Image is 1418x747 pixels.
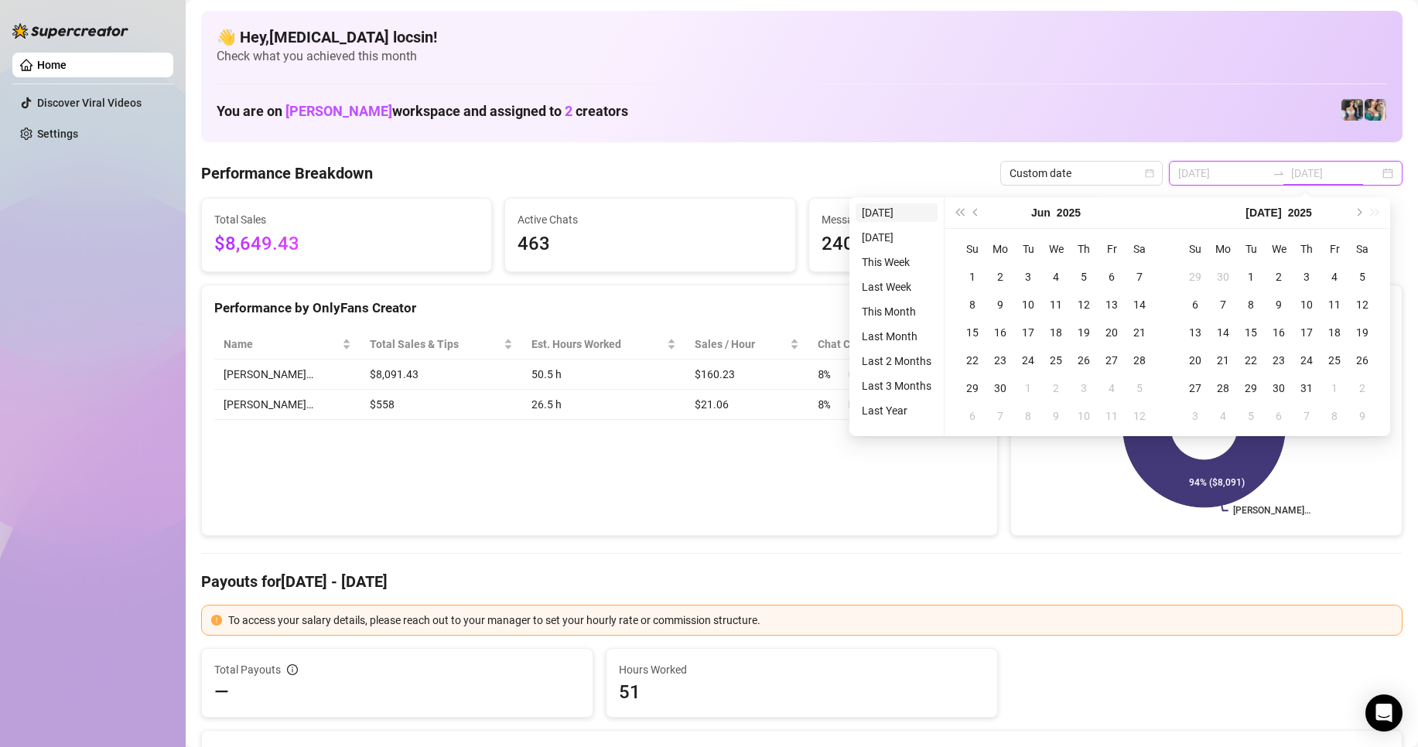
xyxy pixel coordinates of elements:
div: 6 [1102,268,1121,286]
div: 2 [1353,379,1372,397]
div: 23 [1269,351,1288,370]
span: info-circle [287,664,298,675]
td: 2025-07-28 [1209,374,1237,402]
button: Choose a month [1245,197,1281,228]
div: 25 [1047,351,1065,370]
td: 2025-07-05 [1348,263,1376,291]
span: Hours Worked [619,661,985,678]
span: 8 % [818,366,842,383]
button: Choose a year [1057,197,1081,228]
div: 18 [1047,323,1065,342]
td: 2025-07-01 [1014,374,1042,402]
div: 31 [1297,379,1316,397]
div: 7 [1214,295,1232,314]
td: 2025-07-08 [1237,291,1265,319]
div: 10 [1297,295,1316,314]
li: Last 2 Months [856,352,938,370]
span: Messages Sent [822,211,1086,228]
td: 2025-08-08 [1321,402,1348,430]
div: 17 [1297,323,1316,342]
a: Settings [37,128,78,140]
div: 16 [991,323,1010,342]
td: 2025-06-21 [1126,319,1153,346]
td: 2025-07-29 [1237,374,1265,402]
h4: Performance Breakdown [201,162,373,184]
td: $21.06 [685,390,808,420]
a: Home [37,59,67,71]
div: 18 [1325,323,1344,342]
td: 2025-07-06 [1181,291,1209,319]
td: 26.5 h [522,390,685,420]
td: 2025-06-23 [986,346,1014,374]
li: [DATE] [856,228,938,247]
div: 30 [1214,268,1232,286]
td: 2025-08-01 [1321,374,1348,402]
td: 2025-06-22 [958,346,986,374]
th: Fr [1098,235,1126,263]
li: Last Year [856,401,938,420]
div: 27 [1102,351,1121,370]
div: 7 [991,407,1010,425]
span: $8,649.43 [214,230,479,259]
button: Previous month (PageUp) [968,197,985,228]
span: exclamation-circle [211,615,222,626]
td: 2025-07-17 [1293,319,1321,346]
td: 2025-07-31 [1293,374,1321,402]
span: Name [224,336,339,353]
td: 2025-06-28 [1126,346,1153,374]
td: [PERSON_NAME]… [214,390,360,420]
span: 51 [619,680,985,704]
th: Su [958,235,986,263]
td: 2025-07-12 [1126,402,1153,430]
button: Last year (Control + left) [951,197,968,228]
td: 2025-07-14 [1209,319,1237,346]
div: 4 [1325,268,1344,286]
div: 7 [1297,407,1316,425]
td: 2025-06-06 [1098,263,1126,291]
td: 2025-07-22 [1237,346,1265,374]
div: 30 [1269,379,1288,397]
div: 23 [991,351,1010,370]
button: Choose a year [1288,197,1312,228]
div: 4 [1102,379,1121,397]
td: 2025-06-08 [958,291,986,319]
td: 2025-07-10 [1293,291,1321,319]
td: 2025-06-16 [986,319,1014,346]
div: Open Intercom Messenger [1365,694,1403,732]
div: 5 [1353,268,1372,286]
div: 15 [963,323,982,342]
td: 2025-06-29 [1181,263,1209,291]
td: 2025-06-30 [986,374,1014,402]
th: Sa [1348,235,1376,263]
td: 2025-07-10 [1070,402,1098,430]
div: 10 [1075,407,1093,425]
div: 30 [991,379,1010,397]
th: Chat Conversion [808,329,985,360]
div: 28 [1214,379,1232,397]
td: 2025-07-12 [1348,291,1376,319]
td: 2025-07-08 [1014,402,1042,430]
img: Katy [1341,99,1363,121]
td: 2025-06-17 [1014,319,1042,346]
div: 5 [1130,379,1149,397]
td: 2025-07-05 [1126,374,1153,402]
span: Sales / Hour [695,336,787,353]
span: Total Sales & Tips [370,336,501,353]
div: 14 [1214,323,1232,342]
td: 2025-06-14 [1126,291,1153,319]
td: 2025-07-04 [1321,263,1348,291]
div: 8 [1019,407,1037,425]
div: Performance by OnlyFans Creator [214,298,985,319]
div: Est. Hours Worked [531,336,664,353]
td: 2025-06-05 [1070,263,1098,291]
span: Active Chats [518,211,782,228]
div: 8 [1325,407,1344,425]
td: 2025-07-03 [1293,263,1321,291]
th: Name [214,329,360,360]
li: This Month [856,302,938,321]
div: 19 [1075,323,1093,342]
th: Tu [1014,235,1042,263]
td: $160.23 [685,360,808,390]
div: 14 [1130,295,1149,314]
td: 2025-06-01 [958,263,986,291]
